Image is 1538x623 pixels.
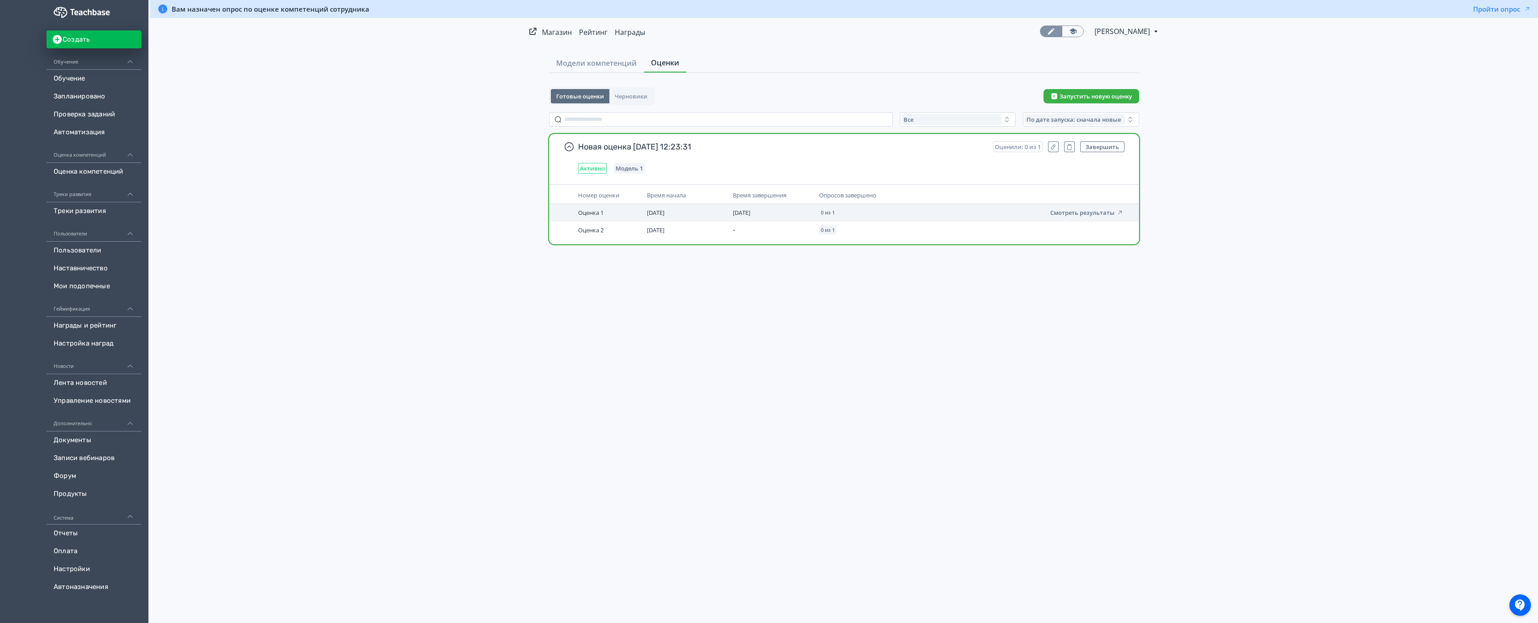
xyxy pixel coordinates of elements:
a: Проверка заданий [46,106,141,124]
span: Новая оценка [DATE] 12:23:31 [578,141,986,152]
button: Готовые оценки [551,89,609,103]
span: Оценка 2 [578,226,604,234]
span: Оценили: 0 из 1 [995,143,1041,150]
button: Черновики [609,89,653,103]
a: Оценка компетенций [46,163,141,181]
button: Создать [46,30,141,48]
button: Запустить новую оценку [1044,89,1139,103]
a: Настройка наград [46,335,141,353]
td: - [729,222,815,239]
span: Номер оценки [578,191,619,199]
a: Лента новостей [46,374,141,392]
span: Вам назначен опрос по оценке компетенций сотрудника [172,4,369,13]
span: Опросов завершено [819,191,876,199]
a: Отчеты [46,525,141,542]
a: Магазин [542,27,572,37]
a: Форум [46,467,141,485]
div: Пользователи [46,220,141,242]
a: Наставничество [46,260,141,277]
button: По дате запуска: сначала новые [1023,112,1139,127]
a: Документы [46,431,141,449]
span: Готовые оценки [556,93,604,100]
span: 0 из 1 [821,227,835,233]
a: Награды [615,27,645,37]
a: Автоназначения [46,578,141,596]
a: Автоматизация [46,124,141,141]
button: Пройти опрос [1473,4,1531,13]
a: Смотреть результаты [1050,208,1124,217]
div: Оценка компетенций [46,141,141,163]
a: Настройки [46,560,141,578]
span: Оценка 1 [578,209,604,217]
span: Время начала [647,191,686,199]
span: [DATE] [647,226,664,234]
div: Система [46,503,141,525]
a: Записи вебинаров [46,449,141,467]
div: Треки развития [46,181,141,202]
a: Рейтинг [579,27,608,37]
div: Геймификация [46,295,141,317]
div: Дополнительно [46,410,141,431]
span: Модели компетенций [556,58,637,68]
span: [DATE] [647,209,664,217]
span: Модель 1 [616,165,643,172]
a: Продукты [46,485,141,503]
button: Завершить [1080,141,1124,152]
span: 0 из 1 [821,210,835,215]
a: Переключиться в режим ученика [1062,26,1084,37]
span: [DATE] [733,209,750,217]
button: Смотреть результаты [1050,209,1124,216]
div: Новости [46,353,141,374]
a: Оплата [46,542,141,560]
a: Награды и рейтинг [46,317,141,335]
a: Мои подопечные [46,277,141,295]
span: Активно [580,165,605,172]
a: Обучение [46,70,141,88]
span: Все [904,116,913,123]
button: Все [900,112,1016,127]
div: Обучение [46,48,141,70]
span: Игорь Марченков [1094,26,1151,37]
a: Пользователи [46,242,141,260]
a: Треки развития [46,202,141,220]
a: Запланировано [46,88,141,106]
span: Черновики [615,93,647,100]
span: По дате запуска: сначала новые [1027,116,1121,123]
a: Управление новостями [46,392,141,410]
span: Оценки [651,57,679,68]
span: Время завершения [733,191,786,199]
